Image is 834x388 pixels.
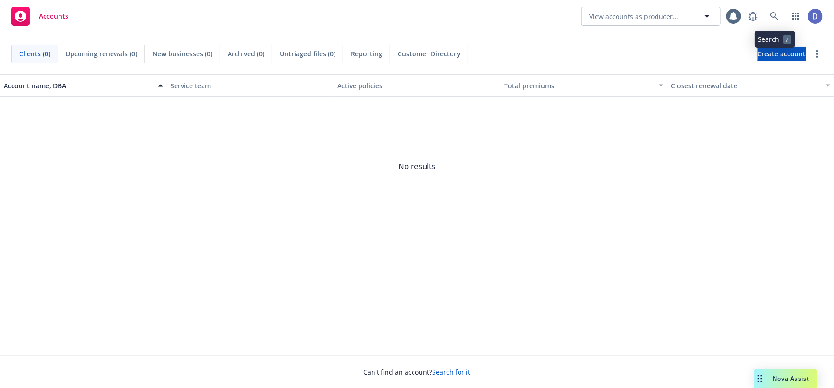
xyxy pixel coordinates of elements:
[812,48,823,59] a: more
[152,49,212,59] span: New businesses (0)
[7,3,72,29] a: Accounts
[167,74,334,97] button: Service team
[589,12,678,21] span: View accounts as producer...
[758,47,806,61] a: Create account
[500,74,667,97] button: Total premiums
[398,49,460,59] span: Customer Directory
[334,74,500,97] button: Active policies
[4,81,153,91] div: Account name, DBA
[744,7,762,26] a: Report a Bug
[787,7,805,26] a: Switch app
[351,49,382,59] span: Reporting
[39,13,68,20] span: Accounts
[754,369,766,388] div: Drag to move
[280,49,335,59] span: Untriaged files (0)
[228,49,264,59] span: Archived (0)
[667,74,834,97] button: Closest renewal date
[754,369,817,388] button: Nova Assist
[364,367,471,377] span: Can't find an account?
[504,81,653,91] div: Total premiums
[433,368,471,376] a: Search for it
[171,81,330,91] div: Service team
[758,45,806,63] span: Create account
[671,81,820,91] div: Closest renewal date
[337,81,497,91] div: Active policies
[808,9,823,24] img: photo
[581,7,721,26] button: View accounts as producer...
[765,7,784,26] a: Search
[66,49,137,59] span: Upcoming renewals (0)
[19,49,50,59] span: Clients (0)
[773,375,810,382] span: Nova Assist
